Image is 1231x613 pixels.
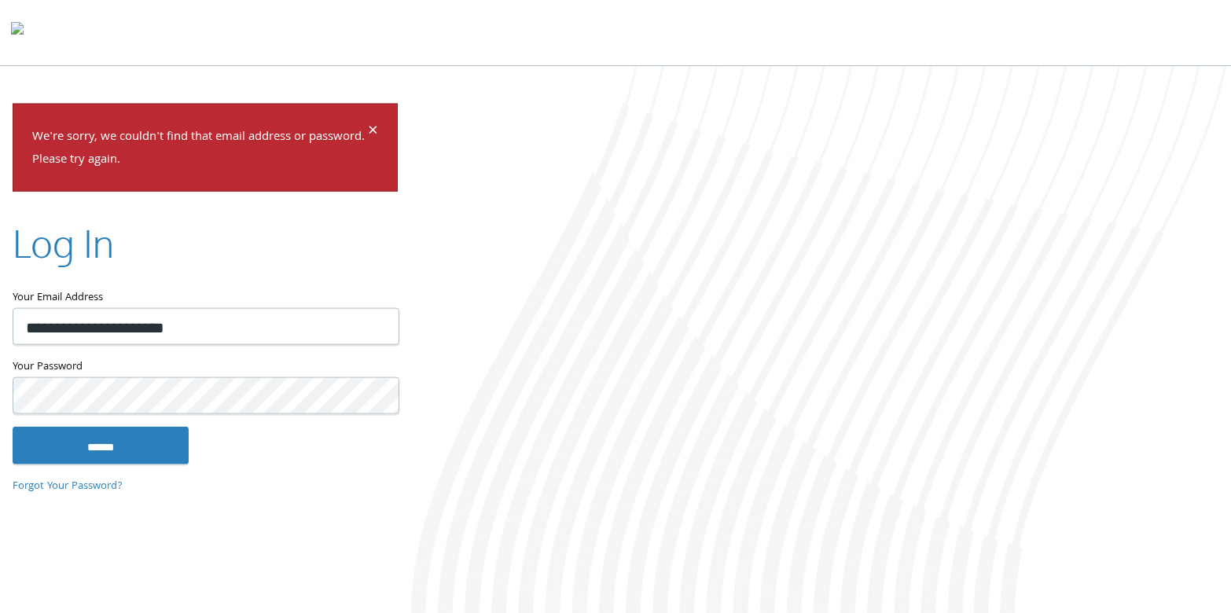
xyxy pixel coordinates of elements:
p: We're sorry, we couldn't find that email address or password. Please try again. [32,127,366,172]
button: Dismiss alert [368,123,378,142]
h2: Log In [13,216,114,269]
img: todyl-logo-dark.svg [11,17,24,48]
span: × [368,117,378,148]
a: Forgot Your Password? [13,478,123,495]
label: Your Password [13,357,398,376]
